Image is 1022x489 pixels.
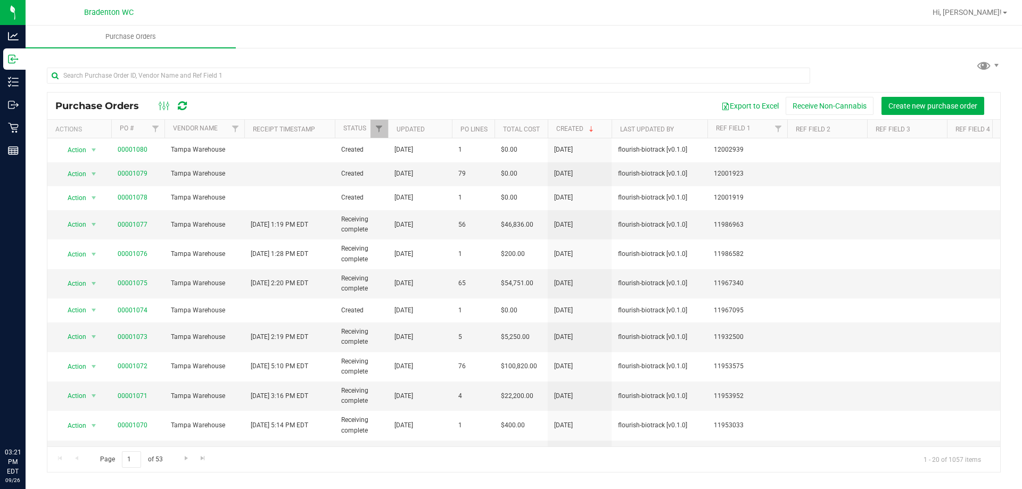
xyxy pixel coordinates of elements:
[501,145,517,155] span: $0.00
[87,329,101,344] span: select
[618,169,701,179] span: flourish-biotrack [v0.1.0]
[716,125,751,132] a: Ref Field 1
[370,120,388,138] a: Filter
[618,420,701,430] span: flourish-biotrack [v0.1.0]
[47,68,810,84] input: Search Purchase Order ID, Vendor Name and Ref Field 1
[58,190,87,205] span: Action
[394,193,413,203] span: [DATE]
[118,279,147,287] a: 00001075
[618,145,701,155] span: flourish-biotrack [v0.1.0]
[876,126,910,133] a: Ref Field 3
[554,249,573,259] span: [DATE]
[171,391,238,401] span: Tampa Warehouse
[341,386,382,406] span: Receiving complete
[122,451,141,468] input: 1
[618,220,701,230] span: flourish-biotrack [v0.1.0]
[341,244,382,264] span: Receiving complete
[87,167,101,181] span: select
[501,220,533,230] span: $46,836.00
[554,305,573,316] span: [DATE]
[118,194,147,201] a: 00001078
[503,126,540,133] a: Total Cost
[556,125,596,132] a: Created
[554,278,573,288] span: [DATE]
[714,97,786,115] button: Export to Excel
[460,126,488,133] a: PO Lines
[554,361,573,371] span: [DATE]
[91,32,170,42] span: Purchase Orders
[343,125,366,132] a: Status
[11,404,43,436] iframe: Resource center
[341,415,382,435] span: Receiving complete
[5,447,21,476] p: 03:21 PM EDT
[796,126,830,133] a: Ref Field 2
[341,357,382,377] span: Receiving complete
[178,451,194,466] a: Go to the next page
[881,97,984,115] button: Create new purchase order
[501,420,525,430] span: $400.00
[118,250,147,258] a: 00001076
[171,249,238,259] span: Tampa Warehouse
[501,305,517,316] span: $0.00
[394,391,413,401] span: [DATE]
[118,146,147,153] a: 00001080
[770,120,787,138] a: Filter
[118,306,147,314] a: 00001074
[87,388,101,403] span: select
[933,8,1002,16] span: Hi, [PERSON_NAME]!
[915,451,990,467] span: 1 - 20 of 1057 items
[341,193,382,203] span: Created
[714,420,781,430] span: 11953033
[714,278,781,288] span: 11967340
[714,249,781,259] span: 11986582
[55,100,150,112] span: Purchase Orders
[171,305,238,316] span: Tampa Warehouse
[58,143,87,158] span: Action
[341,445,382,465] span: Receiving complete
[341,214,382,235] span: Receiving complete
[397,126,425,133] a: Updated
[618,391,701,401] span: flourish-biotrack [v0.1.0]
[118,221,147,228] a: 00001077
[714,145,781,155] span: 12002939
[171,169,238,179] span: Tampa Warehouse
[173,125,218,132] a: Vendor Name
[58,276,87,291] span: Action
[618,278,701,288] span: flourish-biotrack [v0.1.0]
[786,97,873,115] button: Receive Non-Cannabis
[118,392,147,400] a: 00001071
[171,145,238,155] span: Tampa Warehouse
[714,361,781,371] span: 11953575
[620,126,674,133] a: Last Updated By
[458,391,488,401] span: 4
[458,249,488,259] span: 1
[394,420,413,430] span: [DATE]
[458,361,488,371] span: 76
[8,122,19,133] inline-svg: Retail
[58,247,87,262] span: Action
[714,220,781,230] span: 11986963
[251,249,308,259] span: [DATE] 1:28 PM EDT
[87,217,101,232] span: select
[171,278,238,288] span: Tampa Warehouse
[554,145,573,155] span: [DATE]
[58,388,87,403] span: Action
[58,329,87,344] span: Action
[227,120,244,138] a: Filter
[458,420,488,430] span: 1
[341,169,382,179] span: Created
[888,102,977,110] span: Create new purchase order
[58,167,87,181] span: Action
[501,193,517,203] span: $0.00
[87,303,101,318] span: select
[253,126,315,133] a: Receipt Timestamp
[5,476,21,484] p: 09/26
[87,143,101,158] span: select
[714,305,781,316] span: 11967095
[251,391,308,401] span: [DATE] 3:16 PM EDT
[618,249,701,259] span: flourish-biotrack [v0.1.0]
[714,391,781,401] span: 11953952
[251,220,308,230] span: [DATE] 1:19 PM EDT
[618,305,701,316] span: flourish-biotrack [v0.1.0]
[171,193,238,203] span: Tampa Warehouse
